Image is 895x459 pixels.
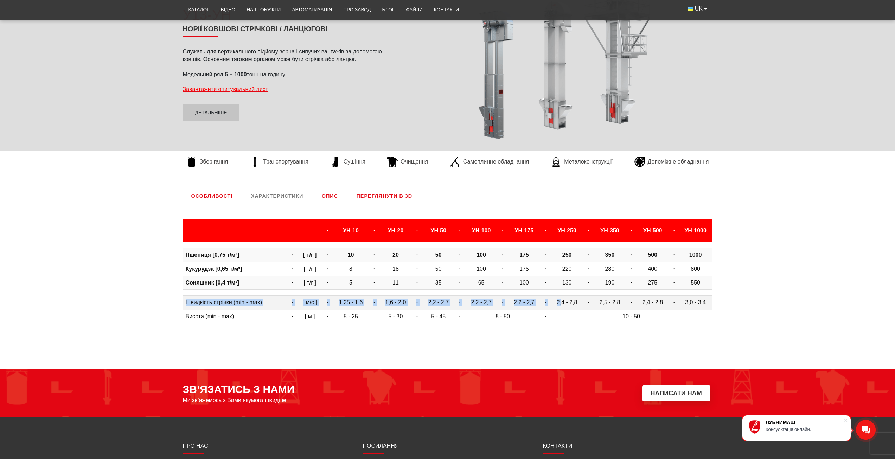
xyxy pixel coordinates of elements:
b: 250 [562,252,572,258]
a: Зберігання [183,157,232,167]
span: Транспортування [263,158,308,166]
strong: · [502,299,503,305]
td: 400 [636,262,670,276]
strong: · [588,299,589,305]
b: [ т/г ] [303,252,317,258]
span: Про нас [183,443,208,449]
strong: · [292,280,293,286]
a: Автоматизація [286,2,338,18]
strong: · [327,280,328,286]
strong: · [292,266,293,272]
strong: · [545,252,546,258]
a: Детальніше [183,104,239,122]
a: Про завод [338,2,376,18]
a: Опис [313,187,346,205]
strong: · [502,280,503,286]
b: 500 [648,252,657,258]
strong: · [631,280,632,286]
strong: · [327,313,328,319]
strong: · [673,299,675,305]
strong: · [545,299,546,305]
strong: · [631,252,632,258]
a: Переглянути в 3D [348,187,421,205]
span: Сушіння [344,158,365,166]
strong: · [373,280,375,286]
b: 350 [605,252,615,258]
strong: · [416,280,418,286]
strong: · [588,228,589,234]
strong: · [373,228,375,234]
b: УН-250 [557,228,576,234]
a: Металоконструкції [547,157,616,167]
strong: · [416,252,418,258]
strong: · [292,252,293,258]
strong: · [292,313,293,319]
td: 50 [422,262,455,276]
td: 190 [593,276,627,289]
td: 65 [465,276,498,289]
strong: · [416,299,418,305]
td: 2,4 - 2,8 [550,296,584,310]
strong: · [545,266,546,272]
strong: · [373,299,375,305]
h1: Норії ковшові стрічкові / ланцюгові [183,25,397,37]
a: Відео [215,2,241,18]
td: 10 - 50 [550,310,712,323]
td: [ м/с ] [297,296,323,310]
strong: · [673,266,675,272]
td: 220 [550,262,584,276]
b: 100 [477,252,486,258]
td: 8 [332,262,370,276]
td: 2,5 - 2,8 [593,296,627,310]
span: Допоміжне обладнання [648,158,709,166]
strong: · [459,299,460,305]
strong: · [416,313,418,319]
b: Кукурудза [0,65 т/м³] [186,266,242,272]
a: Особливості [183,187,241,205]
a: Контакти [428,2,465,18]
span: Посилання [363,443,399,449]
p: Модельний ряд: тонн на годину [183,71,397,78]
td: 2,2 - 2,7 [422,296,455,310]
b: 175 [519,252,529,258]
strong: · [588,280,589,286]
span: UK [695,5,703,13]
td: 100 [465,262,498,276]
td: 130 [550,276,584,289]
strong: · [416,228,418,234]
span: Очищення [401,158,428,166]
a: Завантажити опитувальний лист [183,86,268,92]
b: УН-20 [388,228,404,234]
td: 3,0 - 3,4 [679,296,712,310]
td: 1,25 - 1,6 [332,296,370,310]
td: [ т/г ] [297,276,323,289]
strong: · [545,280,546,286]
td: 175 [507,262,541,276]
td: 5 - 25 [332,310,370,323]
div: ЛУБНИМАШ [766,420,844,425]
td: 5 - 30 [379,310,413,323]
strong: · [545,228,546,234]
span: Металоконструкції [564,158,612,166]
a: Файли [400,2,428,18]
b: УН-175 [515,228,534,234]
td: 1,6 - 2,0 [379,296,413,310]
strong: · [373,252,375,258]
b: УН-1000 [684,228,706,234]
b: УН-10 [343,228,359,234]
a: Сушіння [327,157,369,167]
strong: · [327,228,328,234]
td: [ т/г ] [297,262,323,276]
strong: · [588,252,589,258]
a: Наші об’єкти [241,2,286,18]
b: УН-350 [600,228,619,234]
span: ЗВ’ЯЗАТИСЬ З НАМИ [183,383,295,395]
strong: · [459,313,460,319]
span: Самоплинне обладнання [463,158,529,166]
strong: · [327,252,328,258]
td: Висота (min - max) [183,310,288,323]
td: 550 [679,276,712,289]
b: 1000 [689,252,702,258]
td: [ м ] [297,310,323,323]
